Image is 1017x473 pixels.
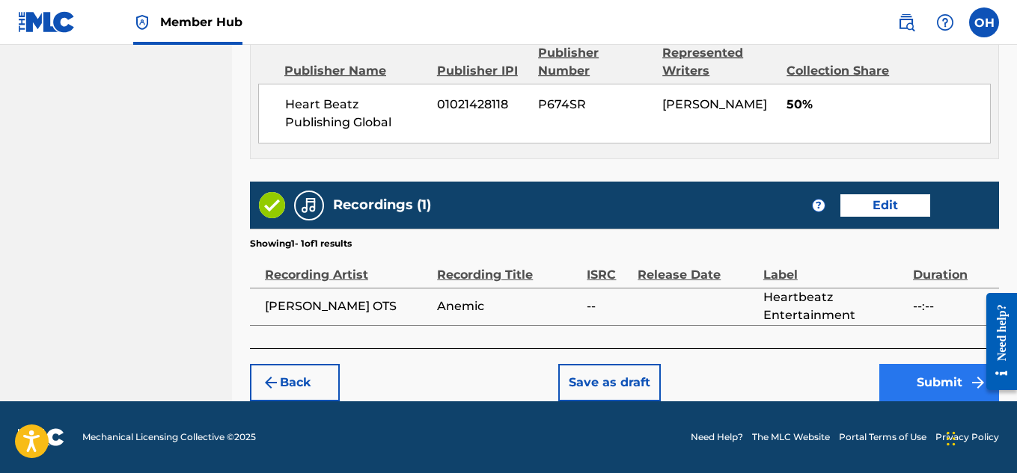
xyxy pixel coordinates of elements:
[133,13,151,31] img: Top Rightsholder
[969,7,999,37] div: User Menu
[813,200,825,211] span: ?
[840,194,930,217] button: Edit
[265,297,430,315] span: [PERSON_NAME] OTS
[942,401,1017,473] iframe: Chat Widget
[662,97,767,111] span: [PERSON_NAME]
[638,250,756,284] div: Release Date
[691,430,743,444] a: Need Help?
[897,13,915,31] img: search
[18,428,64,446] img: logo
[969,374,987,392] img: f7272a7cc735f4ea7f67.svg
[558,364,661,401] button: Save as draft
[250,237,352,250] p: Showing 1 - 1 of 1 results
[913,297,992,315] span: --:--
[662,44,775,80] div: Represented Writers
[437,62,527,80] div: Publisher IPI
[763,250,905,284] div: Label
[18,11,76,33] img: MLC Logo
[265,250,430,284] div: Recording Artist
[936,13,954,31] img: help
[333,197,431,214] h5: Recordings (1)
[538,44,651,80] div: Publisher Number
[975,282,1017,402] iframe: Resource Center
[250,364,340,401] button: Back
[947,416,956,461] div: Drag
[300,197,318,214] img: Recordings
[437,297,579,315] span: Anemic
[437,250,579,284] div: Recording Title
[262,374,280,392] img: 7ee5dd4eb1f8a8e3ef2f.svg
[839,430,926,444] a: Portal Terms of Use
[930,7,960,37] div: Help
[891,7,921,37] a: Public Search
[752,430,830,444] a: The MLC Website
[259,192,285,218] img: Valid
[587,297,630,315] span: --
[285,96,426,132] span: Heart Beatz Publishing Global
[160,13,242,31] span: Member Hub
[437,96,527,114] span: 01021428118
[763,288,905,324] span: Heartbeatz Entertainment
[538,96,651,114] span: P674SR
[82,430,256,444] span: Mechanical Licensing Collective © 2025
[587,250,630,284] div: ISRC
[284,62,426,80] div: Publisher Name
[913,250,992,284] div: Duration
[879,364,999,401] button: Submit
[935,430,999,444] a: Privacy Policy
[787,62,893,80] div: Collection Share
[787,96,990,114] span: 50%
